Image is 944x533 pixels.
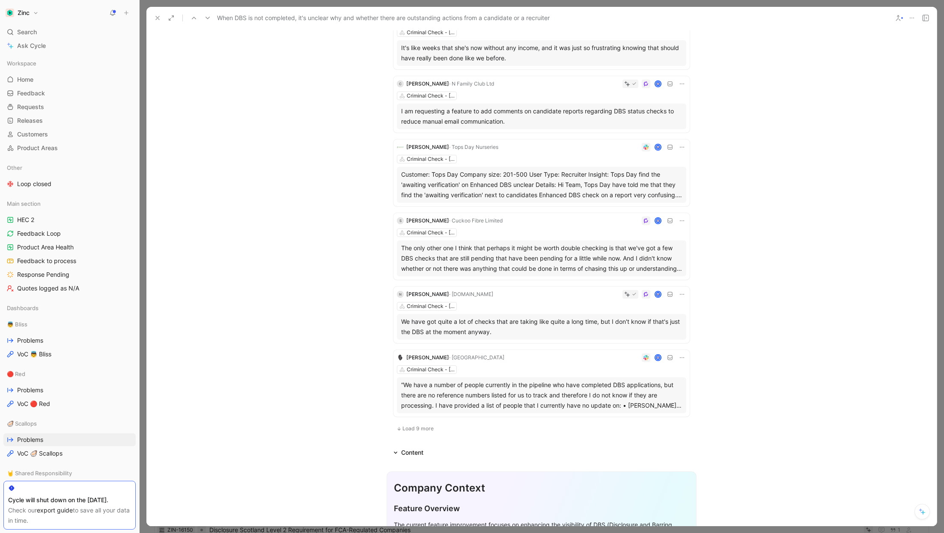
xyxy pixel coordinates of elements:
span: Releases [17,116,43,125]
span: Response Pending [17,270,69,279]
a: Response Pending [3,268,136,281]
div: 👼 Bliss [3,318,136,331]
a: Quotes logged as N/A [3,282,136,295]
div: The only other one I think that perhaps it might be worth double checking is that we've got a few... [401,243,682,274]
div: We have got quite a lot of checks that are taking like quite a long time, but I don't know if tha... [401,317,682,337]
div: Criminal Check - [GEOGRAPHIC_DATA] & Wales (DBS) [407,365,455,374]
a: Problems [3,433,136,446]
div: 🦪 Scallops [3,417,136,430]
span: Ask Cycle [17,41,46,51]
a: VoC 👼 Bliss [3,348,136,361]
div: Criminal Check - [GEOGRAPHIC_DATA] & Wales (DBS) [407,92,455,100]
span: VoC 🔴 Red [17,400,50,408]
div: Criminal Check - [GEOGRAPHIC_DATA] & Wales (DBS) [407,28,455,37]
span: When DBS is not completed, it's unclear why and whether there are outstanding actions from a cand... [217,13,550,23]
a: HEC 2 [3,213,136,226]
span: [PERSON_NAME] [406,217,449,224]
span: [PERSON_NAME] [406,354,449,361]
a: Problems [3,384,136,397]
button: Load 9 more [393,423,437,434]
span: Customers [17,130,48,139]
span: 🦪 Scallops [7,419,37,428]
div: Search [3,26,136,38]
span: Loop closed [17,180,51,188]
img: logo [397,354,404,361]
div: Customer: Tops Day Company size: 201-500 User Type: Recruiter Insight: Tops Day find the 'awaitin... [401,169,682,200]
a: Product Areas [3,142,136,154]
img: avatar [655,218,661,223]
a: VoC 🦪 Scallops [3,447,136,460]
span: · Tops Day Nurseries [449,144,498,150]
span: Quotes logged as N/A [17,284,79,293]
img: avatar [655,291,661,297]
div: 🦪 ScallopsProblemsVoC 🦪 Scallops [3,417,136,460]
div: Criminal Check - [GEOGRAPHIC_DATA] & Wales (DBS) [407,228,455,237]
span: Problems [17,435,43,444]
div: N [397,291,404,298]
span: Feedback [17,89,45,98]
a: Product Area Health [3,241,136,254]
div: Workspace [3,57,136,70]
a: Feedback Loop [3,227,136,240]
div: Content [401,447,423,458]
div: 🤘 Shared ResponsibilityProblemsVoC 🤘 Shared Responsibility [3,467,136,509]
div: Dashboards [3,302,136,317]
span: Home [17,75,33,84]
img: logo [397,144,404,151]
button: ZincZinc [3,7,41,19]
span: · [GEOGRAPHIC_DATA] [449,354,504,361]
span: · Cuckoo Fibre Limited [449,217,503,224]
span: · [DOMAIN_NAME] [449,291,493,297]
div: Check our to save all your data in time. [8,505,131,526]
span: · N Family Club Ltd [449,80,494,87]
a: Problems [3,334,136,347]
span: VoC 👼 Bliss [17,350,51,358]
span: [PERSON_NAME] [406,80,449,87]
a: Ask Cycle [3,39,136,52]
span: 👼 Bliss [7,320,27,329]
span: Other [7,163,22,172]
div: “We have a number of people currently in the pipeline who have completed DBS applications, but th... [401,380,682,411]
a: Loop closed [3,178,136,190]
span: Product Area Health [17,243,74,252]
span: Problems [17,336,43,345]
span: Product Areas [17,144,58,152]
div: Dashboards [3,302,136,314]
div: Main section [3,197,136,210]
span: 🤘 Shared Responsibility [7,469,72,477]
span: Main section [7,199,41,208]
div: Criminal Check - [GEOGRAPHIC_DATA] & Wales (DBS) [407,155,455,163]
img: avatar [655,144,661,150]
div: C [397,80,404,87]
img: Zinc [6,9,14,17]
span: 🔴 Red [7,370,25,378]
div: 🤘 Shared Responsibility [3,467,136,480]
span: VoC 🦪 Scallops [17,449,63,458]
div: Criminal Check - [GEOGRAPHIC_DATA] & Wales (DBS) [407,302,455,311]
div: S [397,217,404,224]
span: Feedback Loop [17,229,61,238]
span: Feedback to process [17,257,76,265]
span: [PERSON_NAME] [406,144,449,150]
div: Other [3,161,136,174]
div: 🔴 RedProblemsVoC 🔴 Red [3,367,136,410]
div: Feature Overview [394,503,689,514]
span: Workspace [7,59,36,68]
span: Requests [17,103,44,111]
a: Home [3,73,136,86]
div: Company Context [394,480,689,496]
span: Search [17,27,37,37]
div: It's like weeks that she's now without any income, and it was just so frustrating knowing that sh... [401,43,682,63]
img: avatar [655,355,661,360]
div: Content [390,447,427,458]
span: HEC 2 [17,216,34,224]
div: Cycle will shut down on the [DATE]. [8,495,131,505]
a: export guide [37,506,73,514]
span: [PERSON_NAME] [406,291,449,297]
h1: Zinc [18,9,30,17]
a: Releases [3,114,136,127]
div: 👼 BlissProblemsVoC 👼 Bliss [3,318,136,361]
div: 🔴 Red [3,367,136,380]
span: Problems [17,386,43,394]
a: Requests [3,101,136,113]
